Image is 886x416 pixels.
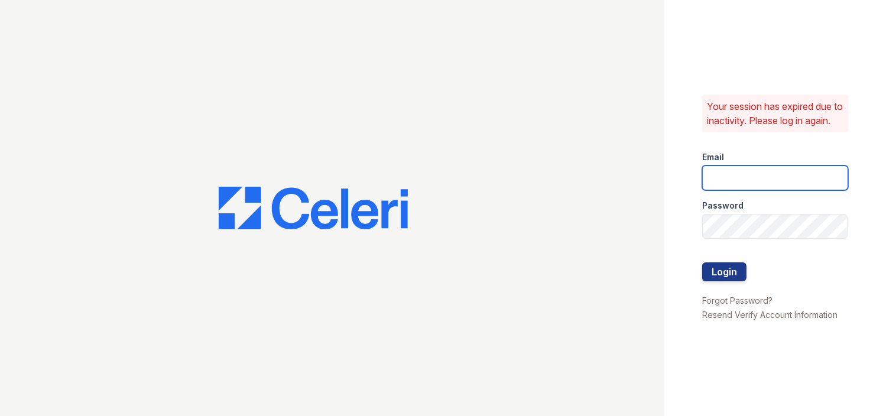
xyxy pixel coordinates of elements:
button: Login [702,262,747,281]
label: Password [702,200,744,212]
img: CE_Logo_Blue-a8612792a0a2168367f1c8372b55b34899dd931a85d93a1a3d3e32e68fde9ad4.png [219,187,408,229]
p: Your session has expired due to inactivity. Please log in again. [707,99,843,128]
label: Email [702,151,724,163]
a: Resend Verify Account Information [702,310,838,320]
a: Forgot Password? [702,295,773,305]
